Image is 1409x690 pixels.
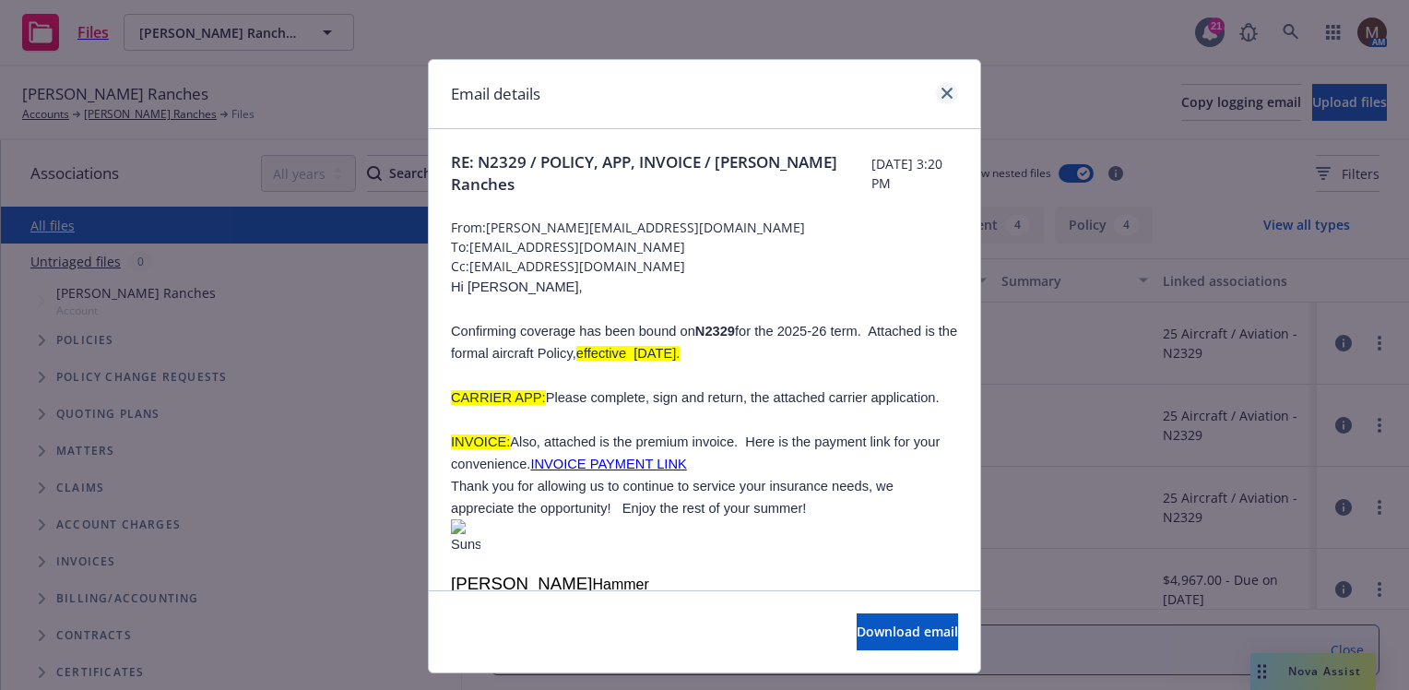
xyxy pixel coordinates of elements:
[857,623,958,640] span: Download email
[451,479,958,549] span: Thank you for allowing us to continue to service your insurance needs, we appreciate the opportun...
[451,82,540,106] h1: Email details
[546,390,940,405] span: Please complete, sign and return, the attached carrier application.
[871,154,958,193] span: [DATE] 3:20 PM
[451,280,583,294] span: Hi [PERSON_NAME],
[451,574,592,593] span: [PERSON_NAME]
[451,519,480,549] img: Sunset scene outline
[451,324,957,361] span: Confirming coverage has been bound on for the 2025-26 term. Attached is the formal aircraft Policy,
[857,613,958,650] button: Download email
[451,390,546,405] span: CARRIER APP:
[695,324,735,339] b: N2329
[576,346,681,361] span: effective [DATE].
[530,456,686,471] a: INVOICE PAYMENT LINK
[451,218,958,237] span: From: [PERSON_NAME][EMAIL_ADDRESS][DOMAIN_NAME]
[936,82,958,104] a: close
[451,434,510,449] span: INVOICE:
[451,151,871,196] span: RE: N2329 / POLICY, APP, INVOICE / [PERSON_NAME] Ranches
[451,256,958,276] span: Cc: [EMAIL_ADDRESS][DOMAIN_NAME]
[451,434,940,471] span: Also, attached is the premium invoice. Here is the payment link for your convenience.
[530,457,686,471] span: INVOICE PAYMENT LINK
[592,577,648,592] span: Hammer
[451,237,958,256] span: To: [EMAIL_ADDRESS][DOMAIN_NAME]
